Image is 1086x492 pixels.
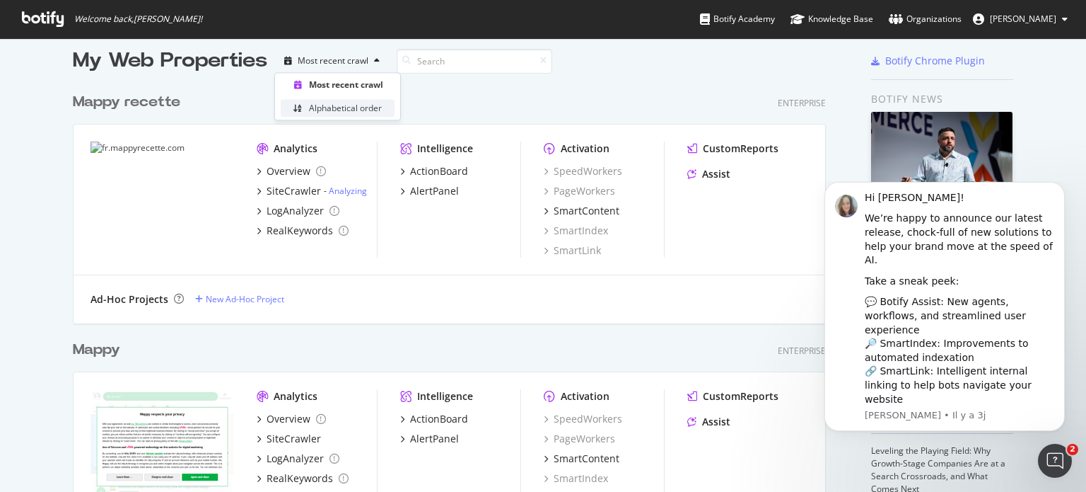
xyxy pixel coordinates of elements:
button: Most recent crawl [279,50,385,72]
div: SiteCrawler [267,184,321,198]
div: LogAnalyzer [267,452,324,466]
div: Most recent crawl [298,57,368,65]
a: PageWorkers [544,432,615,446]
div: SmartContent [554,204,619,218]
a: CustomReports [687,389,778,404]
a: CustomReports [687,142,778,156]
a: Mappy [73,340,126,360]
div: Activation [561,142,609,156]
div: Botify Chrome Plugin [885,54,985,68]
div: ActionBoard [410,412,468,426]
input: Search [397,49,552,74]
button: [PERSON_NAME] [962,8,1079,30]
div: Assist [702,167,730,181]
div: Alphabetical order [309,103,382,115]
div: Knowledge Base [790,12,873,26]
div: RealKeywords [267,471,333,486]
a: Mappy recette [73,92,186,113]
div: Enterprise [778,97,826,109]
a: PageWorkers [544,184,615,198]
iframe: Intercom live chat [1038,444,1072,478]
div: - [324,185,367,197]
div: SiteCrawler [267,432,321,446]
div: CustomReports [703,142,778,156]
a: SmartContent [544,452,619,466]
img: AI Is Your New Customer: How to Win the Visibility Battle in a ChatGPT World [871,112,1012,206]
div: Most recent crawl [309,79,383,91]
div: LogAnalyzer [267,204,324,218]
a: AlertPanel [400,184,459,198]
div: CustomReports [703,389,778,404]
span: Welcome back, [PERSON_NAME] ! [74,13,202,25]
a: SiteCrawler [257,432,321,446]
a: SiteCrawler- Analyzing [257,184,367,198]
a: SmartContent [544,204,619,218]
div: New Ad-Hoc Project [206,293,284,305]
iframe: Intercom notifications message [803,181,1086,454]
span: Bairam Barhoun [990,13,1056,25]
div: AlertPanel [410,184,459,198]
a: AlertPanel [400,432,459,446]
a: ActionBoard [400,164,468,178]
a: New Ad-Hoc Project [195,293,284,305]
div: Botify news [871,91,1013,107]
div: Overview [267,164,310,178]
div: RealKeywords [267,224,333,238]
a: SmartIndex [544,471,608,486]
span: 2 [1067,444,1078,455]
div: Enterprise [778,345,826,357]
a: SmartIndex [544,224,608,238]
img: fr.mappyrecette.com [90,142,234,258]
div: Activation [561,389,609,404]
a: SpeedWorkers [544,164,622,178]
div: Intelligence [417,142,473,156]
div: Mappy recette [73,92,180,113]
a: Analyzing [329,185,367,197]
div: Assist [702,415,730,429]
div: SmartContent [554,452,619,466]
a: SmartLink [544,244,601,258]
a: RealKeywords [257,224,349,238]
div: Mappy [73,340,120,360]
a: Assist [687,415,730,429]
div: Intelligence [417,389,473,404]
div: Overview [267,412,310,426]
a: SpeedWorkers [544,412,622,426]
a: Assist [687,167,730,181]
div: Botify Academy [700,12,775,26]
a: ActionBoard [400,412,468,426]
a: LogAnalyzer [257,452,339,466]
div: Analytics [274,389,317,404]
div: ActionBoard [410,164,468,178]
a: Overview [257,164,326,178]
div: Ad-Hoc Projects [90,292,168,307]
div: My Web Properties [73,47,267,75]
div: AlertPanel [410,432,459,446]
a: Overview [257,412,326,426]
a: Botify Chrome Plugin [871,54,985,68]
div: Organizations [889,12,962,26]
div: Analytics [274,142,317,156]
a: LogAnalyzer [257,204,339,218]
a: RealKeywords [257,471,349,486]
